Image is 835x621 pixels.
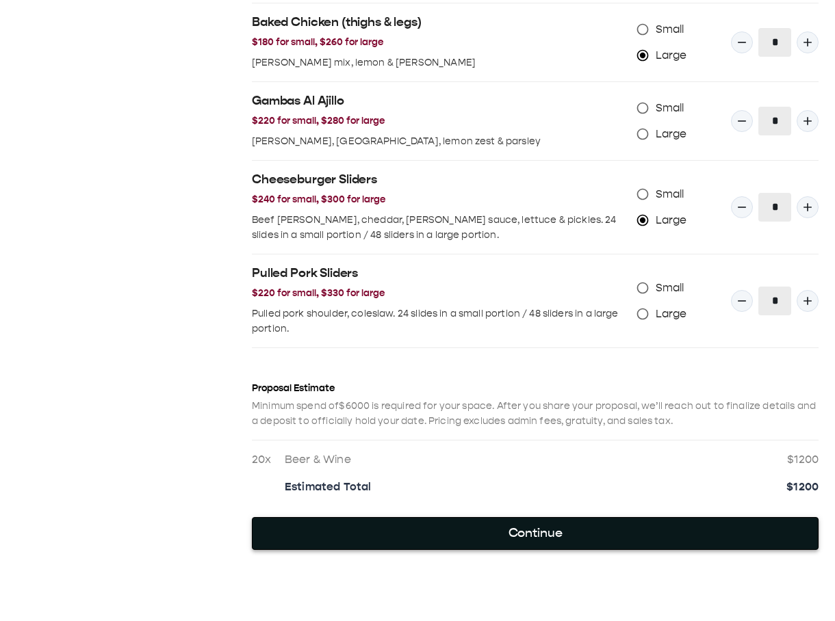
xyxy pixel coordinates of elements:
p: Minimum spend of $6000 is required for your space. After you share your proposal, we’ll reach out... [252,399,819,429]
span: Large [656,126,687,142]
p: Estimated Total [285,479,770,495]
h3: Proposal Estimate [252,381,819,396]
p: Pulled pork shoulder, coleslaw. 24 slides in a small portion / 48 sliders in a large portion. [252,306,626,336]
span: Small [656,21,684,38]
p: 20x [252,451,268,468]
p: Beer & Wine [285,451,771,468]
div: Quantity Input [731,181,819,233]
button: Continue [252,517,819,550]
h3: $220 for small, $280 for large [252,114,626,129]
h2: Cheeseburger Sliders [252,172,626,188]
span: Small [656,186,684,202]
p: $ 1200 [787,451,819,468]
span: Large [656,306,687,322]
span: Large [656,212,687,228]
h3: $180 for small, $260 for large [252,35,626,50]
span: Small [656,100,684,116]
p: [PERSON_NAME], [GEOGRAPHIC_DATA], lemon zest & parsley [252,134,626,149]
p: [PERSON_NAME] mix, lemon & [PERSON_NAME] [252,55,626,70]
p: Beef [PERSON_NAME], cheddar, [PERSON_NAME] sauce, lettuce & pickles. 24 slides in a small portion... [252,213,626,243]
span: Large [656,47,687,64]
div: Quantity Input [731,16,819,68]
h3: $220 for small, $330 for large [252,286,626,301]
div: Quantity Input [731,275,819,327]
h2: Pulled Pork Sliders [252,265,626,282]
div: Quantity Input [731,95,819,147]
h2: Baked Chicken (thighs & legs) [252,14,626,31]
p: $ 1200 [786,479,819,495]
h2: Gambas Al Ajillo [252,93,626,109]
span: Small [656,280,684,296]
h3: $240 for small, $300 for large [252,192,626,207]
